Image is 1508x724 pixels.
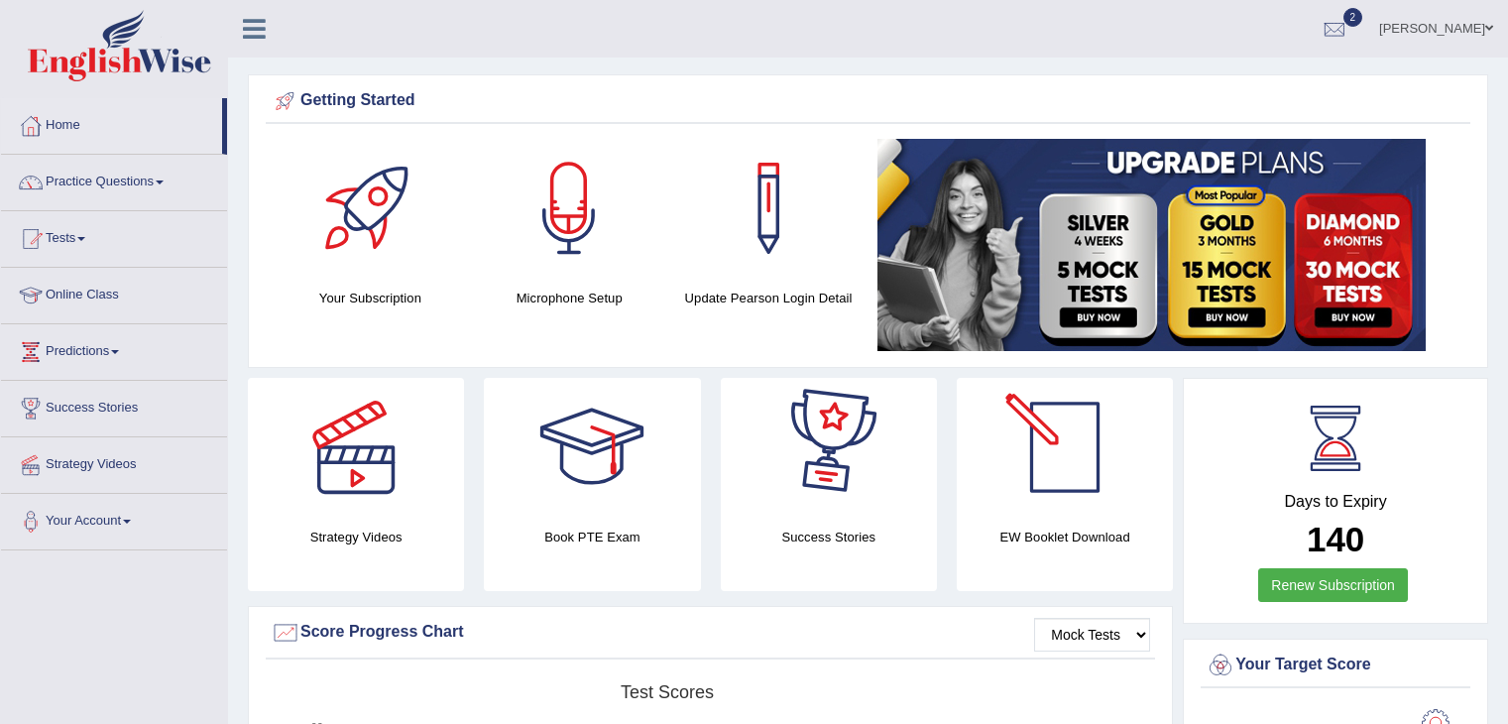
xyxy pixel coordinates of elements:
[1,98,222,148] a: Home
[480,288,659,308] h4: Microphone Setup
[281,288,460,308] h4: Your Subscription
[248,527,464,547] h4: Strategy Videos
[271,86,1465,116] div: Getting Started
[1,437,227,487] a: Strategy Videos
[1,268,227,317] a: Online Class
[1206,651,1465,680] div: Your Target Score
[484,527,700,547] h4: Book PTE Exam
[721,527,937,547] h4: Success Stories
[1,211,227,261] a: Tests
[271,618,1150,648] div: Score Progress Chart
[1,324,227,374] a: Predictions
[679,288,859,308] h4: Update Pearson Login Detail
[1,494,227,543] a: Your Account
[957,527,1173,547] h4: EW Booklet Download
[877,139,1426,351] img: small5.jpg
[1,155,227,204] a: Practice Questions
[1307,520,1364,558] b: 140
[1258,568,1408,602] a: Renew Subscription
[1206,493,1465,511] h4: Days to Expiry
[1,381,227,430] a: Success Stories
[1343,8,1363,27] span: 2
[621,682,714,702] tspan: Test scores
